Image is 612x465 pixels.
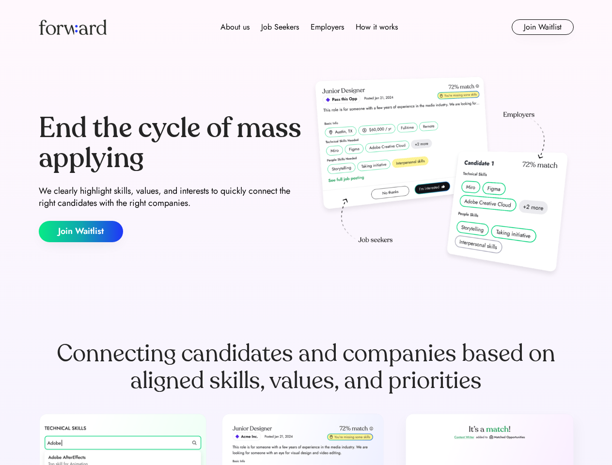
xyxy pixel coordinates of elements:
button: Join Waitlist [512,19,574,35]
div: Job Seekers [261,21,299,33]
button: Join Waitlist [39,221,123,242]
div: About us [220,21,250,33]
img: Forward logo [39,19,107,35]
div: Connecting candidates and companies based on aligned skills, values, and priorities [39,340,574,394]
div: Employers [311,21,344,33]
div: How it works [356,21,398,33]
img: hero-image.png [310,74,574,282]
div: End the cycle of mass applying [39,113,302,173]
div: We clearly highlight skills, values, and interests to quickly connect the right candidates with t... [39,185,302,209]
